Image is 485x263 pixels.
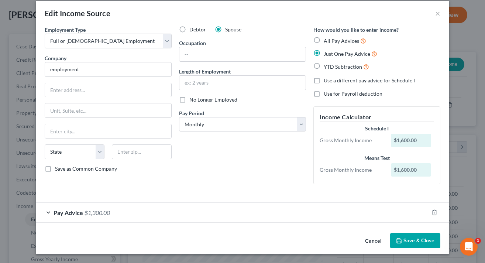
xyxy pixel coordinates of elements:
[179,47,306,61] input: --
[324,90,382,97] span: Use for Payroll deduction
[54,209,83,216] span: Pay Advice
[45,103,171,117] input: Unit, Suite, etc...
[189,96,237,103] span: No Longer Employed
[390,233,440,249] button: Save & Close
[475,238,481,244] span: 1
[45,124,171,138] input: Enter city...
[45,8,110,18] div: Edit Income Source
[391,134,431,147] div: $1,600.00
[324,38,359,44] span: All Pay Advices
[313,26,399,34] label: How would you like to enter income?
[391,163,431,177] div: $1,600.00
[179,68,231,75] label: Length of Employment
[45,83,171,97] input: Enter address...
[320,125,434,132] div: Schedule I
[179,76,306,90] input: ex: 2 years
[45,62,172,77] input: Search company by name...
[316,166,387,174] div: Gross Monthly Income
[189,26,206,33] span: Debtor
[112,144,172,159] input: Enter zip...
[435,9,440,18] button: ×
[179,39,206,47] label: Occupation
[359,234,387,249] button: Cancel
[460,238,478,256] iframe: Intercom live chat
[324,64,362,70] span: YTD Subtraction
[324,51,370,57] span: Just One Pay Advice
[179,110,204,116] span: Pay Period
[320,154,434,162] div: Means Test
[85,209,110,216] span: $1,300.00
[225,26,241,33] span: Spouse
[45,55,66,61] span: Company
[45,27,86,33] span: Employment Type
[320,113,434,122] h5: Income Calculator
[316,137,387,144] div: Gross Monthly Income
[324,77,415,83] span: Use a different pay advice for Schedule I
[55,165,117,172] span: Save as Common Company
